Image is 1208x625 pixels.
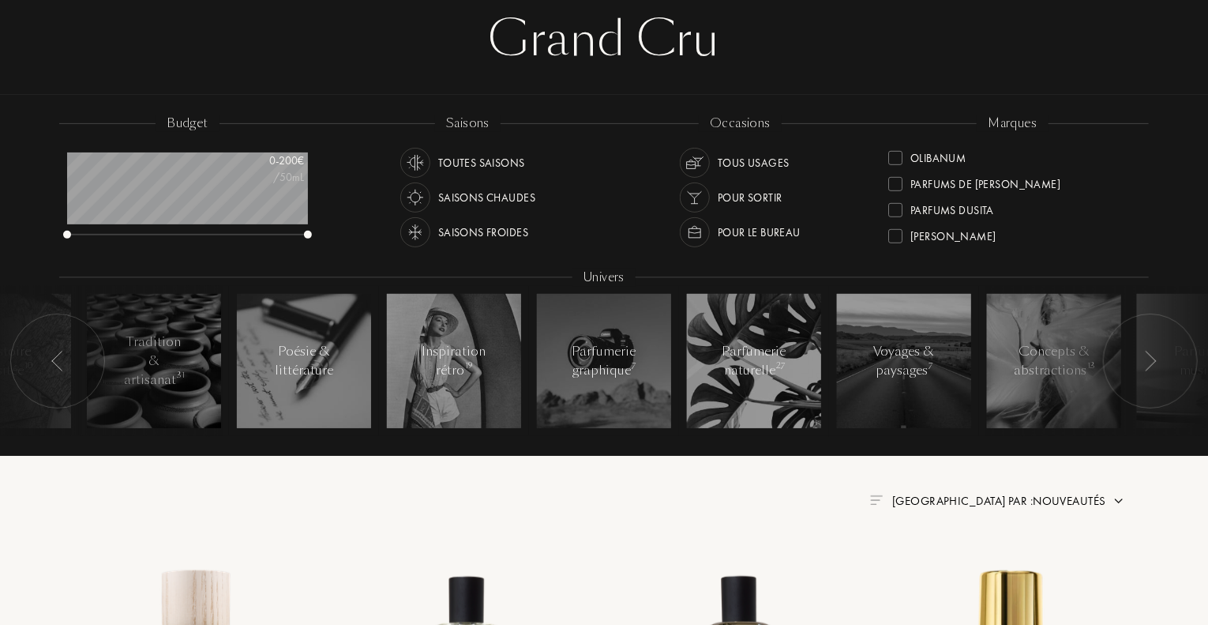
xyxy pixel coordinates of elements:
div: occasions [699,115,782,133]
div: saisons [435,115,501,133]
img: usage_occasion_all_white.svg [684,152,706,174]
span: 7 [929,360,933,371]
img: arr_left.svg [1144,351,1157,371]
img: filter_by.png [870,495,883,505]
div: Grand Cru [71,8,1137,71]
div: Voyages & paysages [871,342,938,380]
div: Toutes saisons [438,148,525,178]
div: Saisons chaudes [438,183,535,213]
div: Pour le bureau [718,217,801,247]
div: Pour sortir [718,183,782,213]
img: usage_occasion_work_white.svg [684,221,706,243]
div: /50mL [225,169,304,186]
div: Inspiration rétro [421,342,488,380]
img: arrow.png [1112,495,1125,507]
div: Parfums de [PERSON_NAME] [910,171,1060,192]
div: Tous usages [718,148,790,178]
span: 27 [776,360,785,371]
div: [PERSON_NAME] [910,223,996,244]
img: usage_season_cold_white.svg [404,221,426,243]
div: Olibanum [910,145,966,166]
img: usage_occasion_party_white.svg [684,186,706,209]
div: Parfumerie graphique [571,342,638,380]
span: [GEOGRAPHIC_DATA] par : Nouveautés [892,493,1106,509]
span: 19 [466,360,473,371]
div: Univers [572,269,636,287]
div: Poésie & littérature [271,342,338,380]
div: marques [977,115,1048,133]
div: 0 - 200 € [225,152,304,169]
div: Parfums Dusita [910,197,994,218]
span: 7 [632,360,636,371]
img: usage_season_hot_white.svg [404,186,426,209]
img: arr_left.svg [51,351,64,371]
img: usage_season_average_white.svg [404,152,426,174]
div: budget [156,115,219,133]
div: Sous le Manteau [910,249,1006,270]
div: Parfumerie naturelle [721,342,788,380]
div: Saisons froides [438,217,528,247]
